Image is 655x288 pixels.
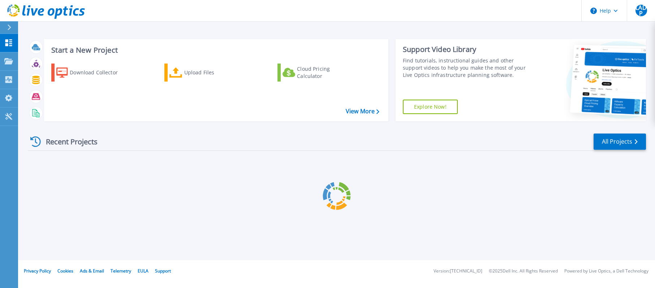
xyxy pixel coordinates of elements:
[70,65,128,80] div: Download Collector
[184,65,242,80] div: Upload Files
[564,269,648,274] li: Powered by Live Optics, a Dell Technology
[24,268,51,274] a: Privacy Policy
[57,268,73,274] a: Cookies
[138,268,148,274] a: EULA
[164,64,245,82] a: Upload Files
[403,100,458,114] a: Explore Now!
[80,268,104,274] a: Ads & Email
[403,57,530,79] div: Find tutorials, instructional guides and other support videos to help you make the most of your L...
[51,64,132,82] a: Download Collector
[489,269,558,274] li: © 2025 Dell Inc. All Rights Reserved
[434,269,482,274] li: Version: [TECHNICAL_ID]
[297,65,355,80] div: Cloud Pricing Calculator
[277,64,358,82] a: Cloud Pricing Calculator
[155,268,171,274] a: Support
[594,134,646,150] a: All Projects
[403,45,530,54] div: Support Video Library
[28,133,107,150] div: Recent Projects
[51,46,379,54] h3: Start a New Project
[346,108,379,115] a: View More
[111,268,131,274] a: Telemetry
[635,5,647,16] span: LADP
